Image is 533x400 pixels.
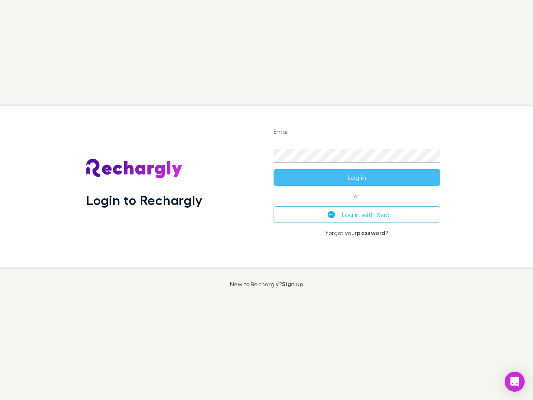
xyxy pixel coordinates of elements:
p: New to Rechargly? [230,281,304,287]
a: password [357,229,385,236]
h1: Login to Rechargly [86,192,202,208]
div: Open Intercom Messenger [505,372,525,392]
p: Forgot your ? [274,230,440,236]
img: Xero's logo [328,211,335,218]
a: Sign up [282,280,303,287]
img: Rechargly's Logo [86,159,183,179]
button: Log in [274,169,440,186]
button: Log in with Xero [274,206,440,223]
